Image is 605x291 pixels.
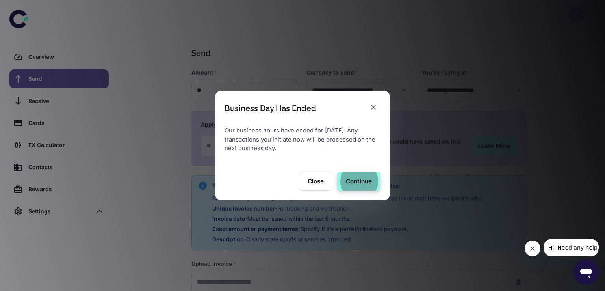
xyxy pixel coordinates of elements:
p: Our business hours have ended for [DATE]. Any transactions you initiate now will be processed on ... [225,126,380,153]
iframe: Close message [525,241,540,256]
span: Hi. Need any help? [5,6,57,12]
button: Continue [337,172,380,191]
div: Business Day Has Ended [225,104,316,113]
iframe: Button to launch messaging window [573,259,599,285]
button: Close [299,172,332,191]
iframe: Message from company [544,239,599,256]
